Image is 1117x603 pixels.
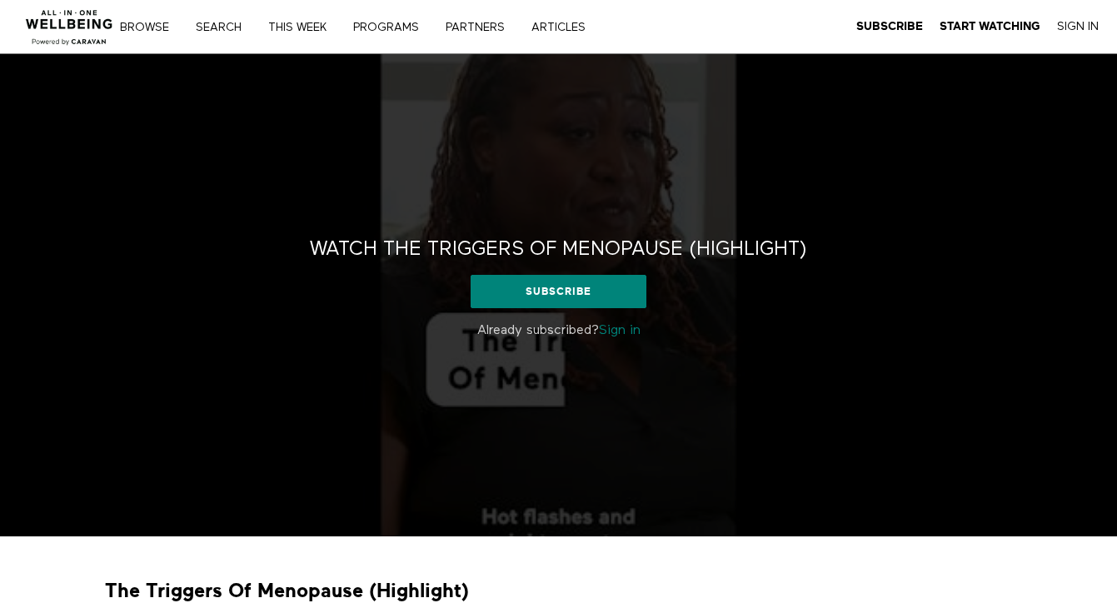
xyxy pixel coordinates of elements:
a: Sign in [599,324,641,337]
a: Start Watching [940,19,1040,34]
a: Sign In [1057,19,1099,34]
strong: Start Watching [940,20,1040,32]
a: Subscribe [856,19,923,34]
a: ARTICLES [526,22,603,33]
a: PROGRAMS [347,22,436,33]
p: Already subscribed? [376,321,741,341]
strong: Subscribe [856,20,923,32]
h2: Watch The Triggers Of Menopause (Highlight) [310,237,807,262]
a: Subscribe [471,275,646,308]
nav: Primary [132,18,620,35]
a: Search [190,22,259,33]
a: THIS WEEK [262,22,344,33]
a: Browse [114,22,187,33]
a: PARTNERS [440,22,522,33]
